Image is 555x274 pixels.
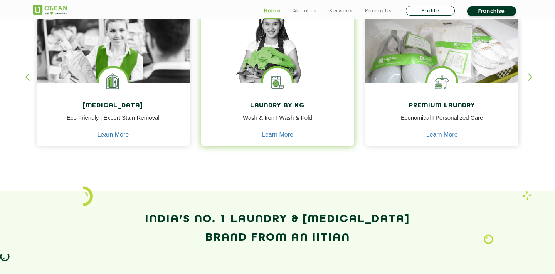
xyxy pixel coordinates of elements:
[33,5,67,15] img: UClean Laundry and Dry Cleaning
[467,6,516,16] a: Franchise
[365,6,394,15] a: Pricing List
[329,6,353,15] a: Services
[263,68,292,97] img: laundry washing machine
[97,131,129,138] a: Learn More
[427,68,456,97] img: Shoes Cleaning
[406,6,455,16] a: Profile
[371,102,513,110] h4: Premium Laundry
[293,6,317,15] a: About us
[83,186,93,206] img: icon_2.png
[201,3,354,105] img: a girl with laundry basket
[426,131,458,138] a: Learn More
[37,3,190,126] img: Drycleaners near me
[365,3,518,105] img: laundry done shoes and clothes
[484,234,493,244] img: Laundry
[33,210,522,247] h2: India’s No. 1 Laundry & [MEDICAL_DATA] Brand from an IITian
[264,6,281,15] a: Home
[99,68,128,97] img: Laundry Services near me
[262,131,293,138] a: Learn More
[207,114,348,131] p: Wash & Iron I Wash & Fold
[207,102,348,110] h4: Laundry by Kg
[371,114,513,131] p: Economical I Personalized Care
[42,114,184,131] p: Eco Friendly | Expert Stain Removal
[42,102,184,110] h4: [MEDICAL_DATA]
[522,191,532,200] img: Laundry wash and iron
